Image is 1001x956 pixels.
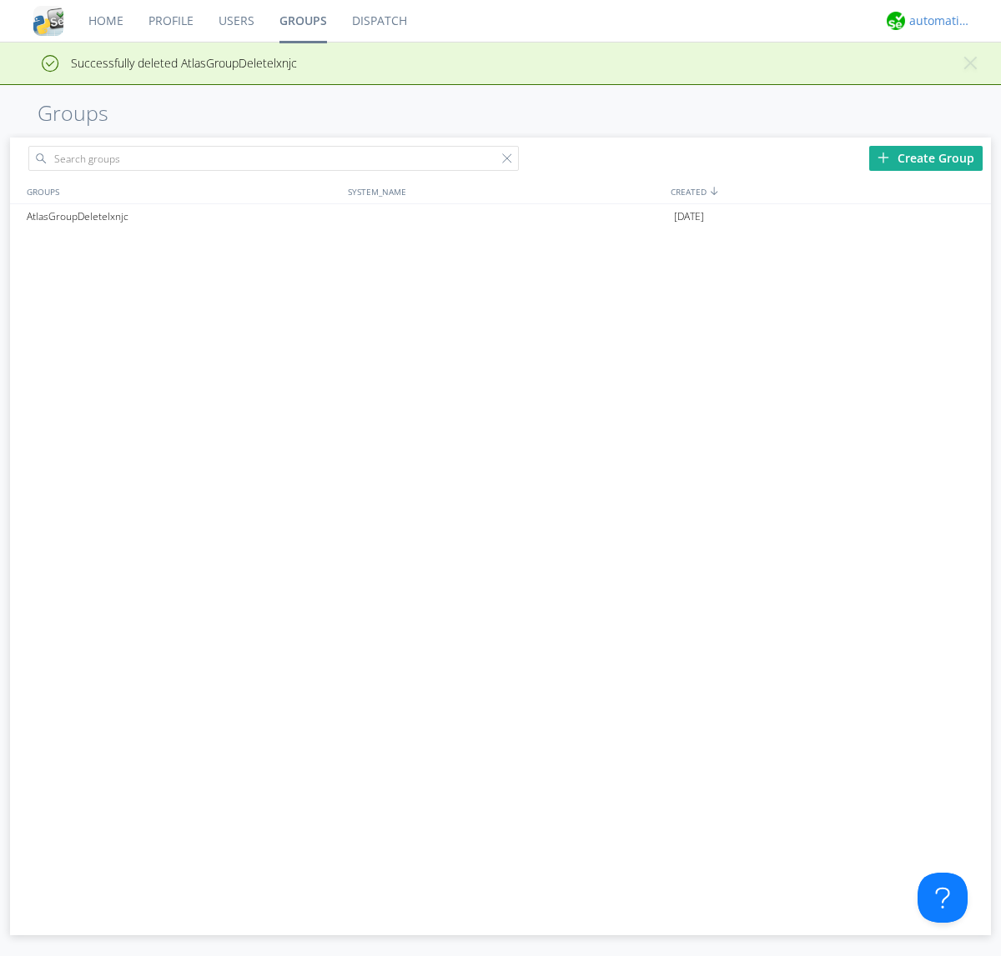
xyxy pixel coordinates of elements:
iframe: Toggle Customer Support [918,873,968,923]
img: cddb5a64eb264b2086981ab96f4c1ba7 [33,6,63,36]
div: automation+atlas [909,13,972,29]
input: Search groups [28,146,519,171]
a: AtlasGroupDeletelxnjc[DATE] [10,204,991,229]
div: CREATED [666,179,991,203]
span: [DATE] [674,204,704,229]
div: AtlasGroupDeletelxnjc [23,204,344,229]
span: Successfully deleted AtlasGroupDeletelxnjc [13,55,297,71]
div: Create Group [869,146,983,171]
div: GROUPS [23,179,340,203]
div: SYSTEM_NAME [344,179,666,203]
img: d2d01cd9b4174d08988066c6d424eccd [887,12,905,30]
img: plus.svg [878,152,889,163]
